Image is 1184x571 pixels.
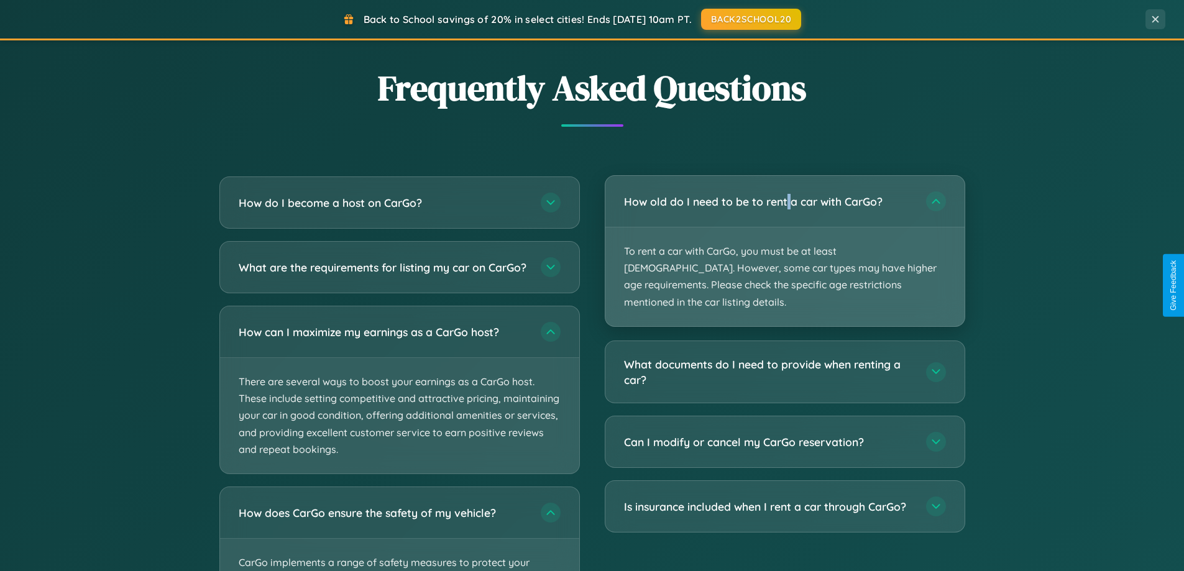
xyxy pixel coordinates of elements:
[239,324,528,340] h3: How can I maximize my earnings as a CarGo host?
[624,357,914,387] h3: What documents do I need to provide when renting a car?
[239,195,528,211] h3: How do I become a host on CarGo?
[624,194,914,209] h3: How old do I need to be to rent a car with CarGo?
[220,358,579,473] p: There are several ways to boost your earnings as a CarGo host. These include setting competitive ...
[1169,260,1178,311] div: Give Feedback
[624,499,914,514] h3: Is insurance included when I rent a car through CarGo?
[219,64,965,112] h2: Frequently Asked Questions
[701,9,801,30] button: BACK2SCHOOL20
[605,227,965,326] p: To rent a car with CarGo, you must be at least [DEMOGRAPHIC_DATA]. However, some car types may ha...
[624,434,914,450] h3: Can I modify or cancel my CarGo reservation?
[239,260,528,275] h3: What are the requirements for listing my car on CarGo?
[364,13,692,25] span: Back to School savings of 20% in select cities! Ends [DATE] 10am PT.
[239,505,528,521] h3: How does CarGo ensure the safety of my vehicle?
